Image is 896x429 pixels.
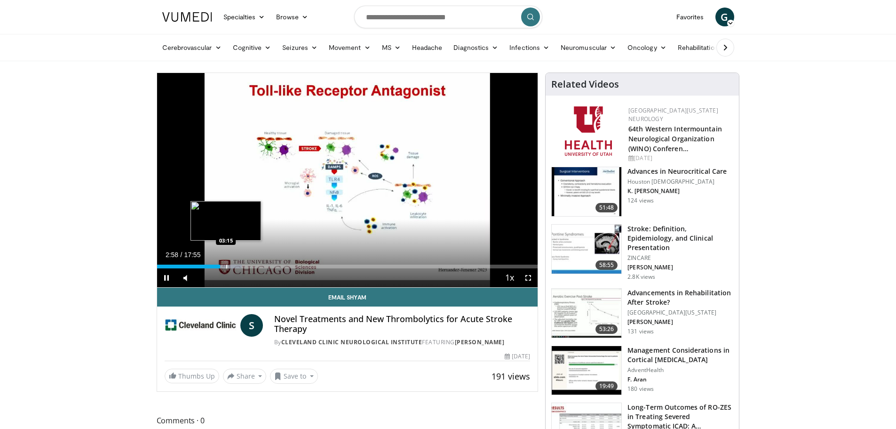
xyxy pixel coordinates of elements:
[565,106,612,156] img: f6362829-b0a3-407d-a044-59546adfd345.png.150x105_q85_autocrop_double_scale_upscale_version-0.2.png
[595,260,618,270] span: 58:55
[165,314,237,337] img: Cleveland Clinic Neurological Institute
[227,38,277,57] a: Cognitive
[551,167,733,217] a: 51:48 Advances in Neurocritical Care Houston [DEMOGRAPHIC_DATA] K. [PERSON_NAME] 124 views
[190,201,261,241] img: image.jpeg
[627,309,733,316] p: [GEOGRAPHIC_DATA][US_STATE]
[218,8,271,26] a: Specialties
[627,328,654,335] p: 131 views
[277,38,323,57] a: Seizures
[505,352,530,361] div: [DATE]
[500,268,519,287] button: Playback Rate
[323,38,376,57] a: Movement
[376,38,406,57] a: MS
[281,338,422,346] a: Cleveland Clinic Neurological Institute
[181,251,182,259] span: /
[270,8,314,26] a: Browse
[519,268,538,287] button: Fullscreen
[551,346,733,396] a: 19:49 Management Considerations in Cortical [MEDICAL_DATA] AdventHealth F. Aran 180 views
[628,124,722,153] a: 64th Western Intermountain Neurological Organization (WINO) Conferen…
[274,314,530,334] h4: Novel Treatments and New Thrombolytics for Acute Stroke Therapy
[627,273,655,281] p: 2.8K views
[455,338,505,346] a: [PERSON_NAME]
[627,187,727,195] p: K. [PERSON_NAME]
[552,346,621,395] img: 43dcbb99-5764-4f51-bf18-3e9fe8b1d216.150x105_q85_crop-smart_upscale.jpg
[448,38,504,57] a: Diagnostics
[552,167,621,216] img: ddf76b18-3d66-43c9-a709-b844436e6d4e.150x105_q85_crop-smart_upscale.jpg
[492,371,530,382] span: 191 views
[627,197,654,204] p: 124 views
[627,376,733,383] p: F. Aran
[240,314,263,337] a: S
[595,324,618,334] span: 53:26
[354,6,542,28] input: Search topics, interventions
[627,346,733,364] h3: Management Considerations in Cortical [MEDICAL_DATA]
[157,414,539,427] span: Comments 0
[627,254,733,262] p: ZINCARE
[627,318,733,326] p: [PERSON_NAME]
[157,265,538,268] div: Progress Bar
[628,154,731,162] div: [DATE]
[627,264,733,271] p: [PERSON_NAME]
[627,167,727,176] h3: Advances in Neurocritical Care
[166,251,178,259] span: 2:58
[504,38,555,57] a: Infections
[627,366,733,374] p: AdventHealth
[627,288,733,307] h3: Advancements in Rehabilitation After Stroke?
[176,268,195,287] button: Mute
[551,79,619,90] h4: Related Videos
[627,224,733,252] h3: Stroke: Definition, Epidemiology, and Clinical Presentation
[157,73,538,288] video-js: Video Player
[715,8,734,26] a: G
[223,369,267,384] button: Share
[162,12,212,22] img: VuMedi Logo
[274,338,530,347] div: By FEATURING
[551,288,733,338] a: 53:26 Advancements in Rehabilitation After Stroke? [GEOGRAPHIC_DATA][US_STATE] [PERSON_NAME] 131 ...
[671,8,710,26] a: Favorites
[595,381,618,391] span: 19:49
[555,38,622,57] a: Neuromuscular
[627,178,727,186] p: Houston [DEMOGRAPHIC_DATA]
[627,385,654,393] p: 180 views
[184,251,200,259] span: 17:55
[157,38,227,57] a: Cerebrovascular
[552,225,621,274] img: 26d5732c-95f1-4678-895e-01ffe56ce748.150x105_q85_crop-smart_upscale.jpg
[157,288,538,307] a: Email Shyam
[628,106,718,123] a: [GEOGRAPHIC_DATA][US_STATE] Neurology
[551,224,733,281] a: 58:55 Stroke: Definition, Epidemiology, and Clinical Presentation ZINCARE [PERSON_NAME] 2.8K views
[622,38,672,57] a: Oncology
[672,38,724,57] a: Rehabilitation
[406,38,448,57] a: Headache
[270,369,318,384] button: Save to
[552,289,621,338] img: 675f95d4-1d5d-42fd-ab0f-2ebff226a0e1.150x105_q85_crop-smart_upscale.jpg
[165,369,219,383] a: Thumbs Up
[157,268,176,287] button: Pause
[595,203,618,212] span: 51:48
